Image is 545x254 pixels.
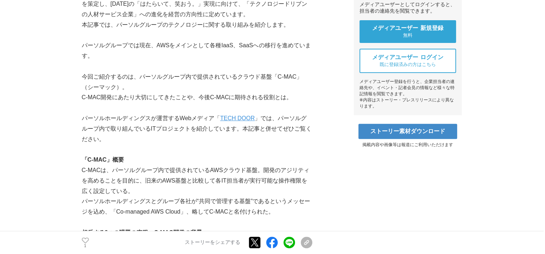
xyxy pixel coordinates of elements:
[358,124,457,139] a: ストーリー素材ダウンロード
[372,25,443,32] span: メディアユーザー 新規登録
[380,61,436,68] span: 既に登録済みの方はこちら
[354,142,462,148] p: 掲載内容や画像等は報道にご利用いただけます
[403,32,412,39] span: 無料
[220,115,255,121] a: TECH DOOR
[185,240,240,246] p: ストーリーをシェアする
[82,229,202,236] strong: 相反する2つの課題の克服 C-MAC開発の背景
[82,72,312,93] p: 今回ご紹介するのは、パーソルグループ内で提供されているクラウド基盤「C-MAC」（シーマック）。
[82,92,312,103] p: C-MAC開発にあたり大切にしてきたことや、今後C-MACに期待される役割とは。
[82,244,89,248] p: 1
[82,196,312,217] p: パーソルホールディングスとグループ各社が“共同で管理する基盤”であるというメッセージを込め、「Co-managed AWS Cloud」、略してC-MACと名付けられた。
[372,54,443,61] span: メディアユーザー ログイン
[82,40,312,61] p: パーソルグループでは現在、AWSをメインとして各種IaaS、SaaSへの移行を進めています。
[82,157,124,163] strong: 「C-MAC」概要
[359,20,456,43] a: メディアユーザー 新規登録 無料
[82,20,312,30] p: 本記事では、パーソルグループのテクノロジーに関する取り組みを紹介します。
[82,165,312,196] p: C-MACは、パーソルグループ内で提供されているAWSクラウド基盤。開発のアジリティを高めることを目的に、旧来のAWS基盤と比較して各IT担当者が実行可能な操作権限を広く設定している。
[359,1,456,14] div: メディアユーザーとしてログインすると、担当者の連絡先を閲覧できます。
[82,113,312,144] p: パーソルホールディングスが運営するWebメディア「 」では、パーソルグループ内で取り組んでいるITプロジェクトを紹介しています。本記事と併せてぜひご覧ください。
[359,49,456,73] a: メディアユーザー ログイン 既に登録済みの方はこちら
[359,79,456,109] div: メディアユーザー登録を行うと、企業担当者の連絡先や、イベント・記者会見の情報など様々な特記情報を閲覧できます。 ※内容はストーリー・プレスリリースにより異なります。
